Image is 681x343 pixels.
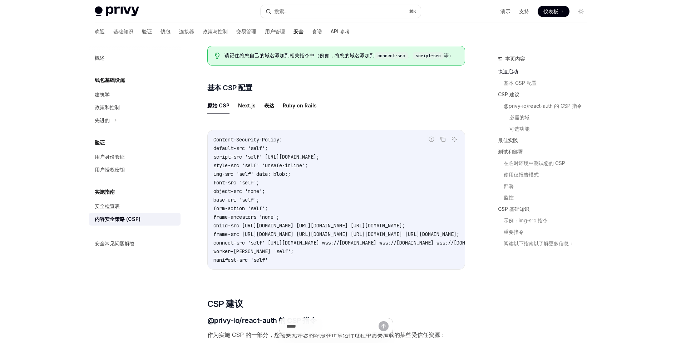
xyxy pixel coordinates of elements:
font: 请记住将您自己的域名添加到相关指令中（例如，将您的域名添加到 [224,52,375,58]
font: 可选功能 [509,126,529,132]
font: 安全检查表 [95,203,120,209]
a: 基础知识 [113,23,133,40]
font: 本页内容 [505,55,525,62]
font: 监控 [504,194,514,201]
a: 验证 [142,23,152,40]
font: API 参考 [331,28,350,34]
font: 内容安全策略 (CSP) [95,216,140,222]
font: 使用仅报告模式 [504,171,539,178]
span: img-src 'self' data: blob:; [213,171,291,177]
button: 原始 CSP [207,97,230,114]
font: 表达 [264,102,274,108]
font: 安全 [293,28,304,34]
span: base-uri 'self'; [213,197,259,203]
span: child-src [URL][DOMAIN_NAME] [URL][DOMAIN_NAME] [URL][DOMAIN_NAME]; [213,222,405,229]
span: font-src 'self'; [213,179,259,186]
font: 搜索... [274,8,287,14]
a: 用户授权密钥 [89,163,181,176]
a: 示例：img-src 指令 [504,215,592,226]
a: @privy-io/react-auth 的 CSP 指令 [504,100,592,112]
span: script-src 'self' [URL][DOMAIN_NAME]; [213,154,319,160]
button: 搜索...⌘K [261,5,421,18]
font: 政策和控制 [95,104,120,110]
font: 在临时环境中测试您的 CSP [504,160,565,166]
font: 验证 [142,28,152,34]
font: 快速启动 [498,68,518,74]
a: 可选功能 [509,123,592,135]
font: 基本 CSP 配置 [504,80,537,86]
a: 政策和控制 [89,101,181,114]
a: 支持 [519,8,529,15]
font: 原始 CSP [207,102,230,108]
button: 发送消息 [379,321,389,331]
font: 部署 [504,183,514,189]
font: 基本 CSP 配置 [207,83,252,92]
a: 建筑学 [89,88,181,101]
a: 测试和部署 [498,146,592,158]
a: 安全常见问题解答 [89,237,181,250]
font: 钱包 [161,28,171,34]
a: 阅读以下指南以了解更多信息： [504,238,592,249]
font: 、 [408,52,413,58]
font: 用户授权密钥 [95,166,125,173]
span: Content-Security-Policy: [213,136,282,143]
font: CSP 建议 [207,299,243,309]
button: 复制代码块中的内容 [438,135,448,144]
a: 基本 CSP 配置 [504,77,592,89]
a: 食谱 [312,23,322,40]
font: 等） [444,52,454,58]
button: Ruby on Rails [283,97,317,114]
font: 阅读以下指南以了解更多信息： [504,240,574,246]
a: 欢迎 [95,23,105,40]
span: frame-src [URL][DOMAIN_NAME] [URL][DOMAIN_NAME] [URL][DOMAIN_NAME] [URL][DOMAIN_NAME]; [213,231,459,237]
font: 基础知识 [113,28,133,34]
button: Next.js [238,97,256,114]
font: 示例：img-src 指令 [504,217,548,223]
code: connect-src [375,52,408,59]
font: 最佳实践 [498,137,518,143]
font: CSP 建议 [498,91,519,97]
font: K [413,9,416,14]
span: object-src 'none'; [213,188,265,194]
font: 钱包基础设施 [95,77,125,83]
span: worker-[PERSON_NAME] 'self'; [213,248,293,255]
font: CSP 基础知识 [498,206,529,212]
font: 支持 [519,8,529,14]
font: 用户管理 [265,28,285,34]
a: 部署 [504,180,592,192]
font: Ruby on Rails [283,102,317,108]
a: 连接器 [179,23,194,40]
a: API 参考 [331,23,350,40]
svg: 提示 [215,53,220,59]
a: 最佳实践 [498,135,592,146]
font: @privy-io/react-auth 的 CSP 指令 [207,316,317,325]
a: 快速启动 [498,66,592,77]
a: 用户管理 [265,23,285,40]
font: 仪表板 [543,8,558,14]
font: 必需的域 [509,114,529,120]
font: 概述 [95,55,105,61]
font: 实施指南 [95,189,115,195]
a: 用户身份验证 [89,150,181,163]
font: 食谱 [312,28,322,34]
button: 切换暗模式 [575,6,587,17]
a: 安全检查表 [89,200,181,213]
a: 内容安全策略 (CSP) [89,213,181,226]
span: form-action 'self'; [213,205,268,212]
a: 重要指令 [504,226,592,238]
a: 必需的域 [509,112,592,123]
font: 用户身份验证 [95,154,125,160]
a: 政策与控制 [203,23,228,40]
a: 概述 [89,52,181,64]
span: style-src 'self' 'unsafe-inline'; [213,162,308,169]
span: manifest-src 'self' [213,257,268,263]
span: connect-src 'self' [URL][DOMAIN_NAME] wss://[DOMAIN_NAME] wss://[DOMAIN_NAME] wss://[DOMAIN_NAME]... [213,240,617,246]
font: @privy-io/react-auth 的 CSP 指令 [504,103,582,109]
a: 钱包 [161,23,171,40]
font: 验证 [95,139,105,145]
a: CSP 建议 [498,89,592,100]
button: 表达 [264,97,274,114]
font: 测试和部署 [498,149,523,155]
img: 灯光标志 [95,6,139,16]
a: 安全 [293,23,304,40]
